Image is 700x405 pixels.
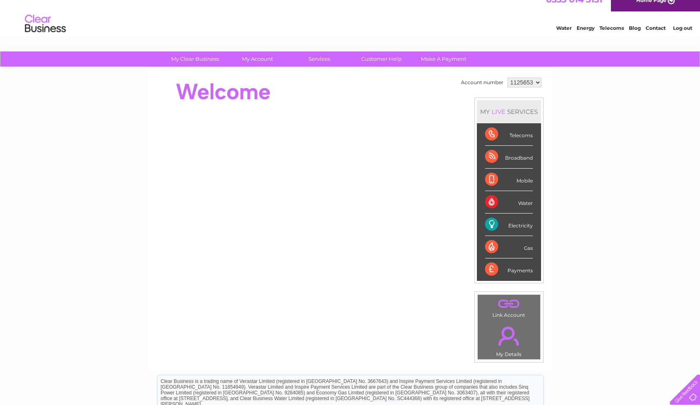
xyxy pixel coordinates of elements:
div: Clear Business is a trading name of Verastar Limited (registered in [GEOGRAPHIC_DATA] No. 3667643... [157,4,543,40]
a: Make A Payment [410,51,477,67]
div: MY SERVICES [477,100,541,123]
div: Mobile [485,169,533,191]
a: Telecoms [599,35,624,41]
a: Log out [673,35,692,41]
a: . [480,322,538,350]
div: Gas [485,236,533,258]
div: Electricity [485,214,533,236]
td: My Details [477,320,541,360]
a: Energy [577,35,595,41]
a: Blog [629,35,641,41]
img: logo.png [25,21,66,46]
td: Account number [459,76,505,89]
a: My Clear Business [161,51,229,67]
a: Water [556,35,572,41]
div: Water [485,191,533,214]
td: Link Account [477,294,541,320]
a: Contact [646,35,666,41]
a: Customer Help [348,51,415,67]
div: Broadband [485,146,533,168]
div: Payments [485,258,533,280]
a: My Account [224,51,291,67]
div: Telecoms [485,123,533,146]
a: 0333 014 3131 [546,4,602,14]
div: LIVE [490,108,507,116]
a: . [480,297,538,311]
a: Services [286,51,353,67]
